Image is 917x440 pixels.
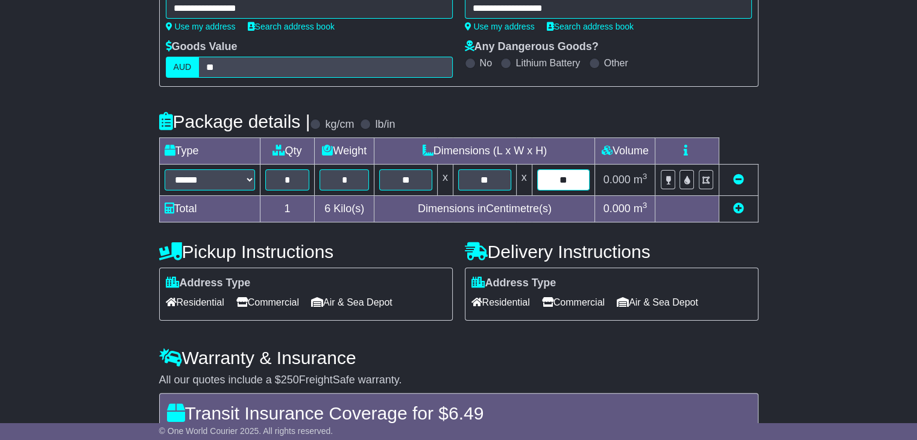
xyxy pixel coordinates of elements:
h4: Package details | [159,112,310,131]
span: Residential [166,293,224,312]
h4: Delivery Instructions [465,242,758,262]
td: Dimensions in Centimetre(s) [374,196,595,222]
a: Search address book [547,22,634,31]
span: 6.49 [449,403,484,423]
a: Add new item [733,203,744,215]
label: No [480,57,492,69]
span: © One World Courier 2025. All rights reserved. [159,426,333,436]
span: m [634,203,648,215]
span: Air & Sea Depot [617,293,698,312]
sup: 3 [643,172,648,181]
a: Remove this item [733,174,744,186]
label: kg/cm [325,118,354,131]
span: Commercial [542,293,605,312]
label: AUD [166,57,200,78]
label: Address Type [471,277,556,290]
td: x [516,165,532,196]
a: Search address book [248,22,335,31]
td: 1 [260,196,315,222]
a: Use my address [465,22,535,31]
sup: 3 [643,201,648,210]
span: Commercial [236,293,299,312]
td: Qty [260,138,315,165]
a: Use my address [166,22,236,31]
span: 250 [281,374,299,386]
td: Total [159,196,260,222]
td: Kilo(s) [315,196,374,222]
td: Type [159,138,260,165]
label: Any Dangerous Goods? [465,40,599,54]
label: Address Type [166,277,251,290]
h4: Transit Insurance Coverage for $ [167,403,751,423]
td: x [437,165,453,196]
h4: Warranty & Insurance [159,348,758,368]
label: Goods Value [166,40,238,54]
span: m [634,174,648,186]
label: lb/in [375,118,395,131]
label: Other [604,57,628,69]
td: Dimensions (L x W x H) [374,138,595,165]
div: All our quotes include a $ FreightSafe warranty. [159,374,758,387]
label: Lithium Battery [515,57,580,69]
span: Air & Sea Depot [311,293,392,312]
td: Weight [315,138,374,165]
span: 6 [324,203,330,215]
h4: Pickup Instructions [159,242,453,262]
span: 0.000 [603,203,631,215]
span: Residential [471,293,530,312]
span: 0.000 [603,174,631,186]
td: Volume [595,138,655,165]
